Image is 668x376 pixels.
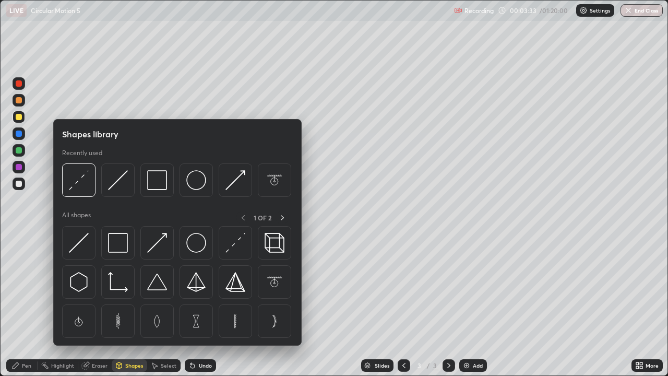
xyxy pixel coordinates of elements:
[108,233,128,253] img: svg+xml;charset=utf-8,%3Csvg%20xmlns%3D%22http%3A%2F%2Fwww.w3.org%2F2000%2Fsvg%22%20width%3D%2234...
[62,128,118,140] h5: Shapes library
[69,272,89,292] img: svg+xml;charset=utf-8,%3Csvg%20xmlns%3D%22http%3A%2F%2Fwww.w3.org%2F2000%2Fsvg%22%20width%3D%2230...
[62,211,91,224] p: All shapes
[462,361,471,370] img: add-slide-button
[225,233,245,253] img: svg+xml;charset=utf-8,%3Csvg%20xmlns%3D%22http%3A%2F%2Fwww.w3.org%2F2000%2Fsvg%22%20width%3D%2230...
[147,233,167,253] img: svg+xml;charset=utf-8,%3Csvg%20xmlns%3D%22http%3A%2F%2Fwww.w3.org%2F2000%2Fsvg%22%20width%3D%2230...
[31,6,80,15] p: Circular Motion 5
[590,8,610,13] p: Settings
[186,311,206,331] img: svg+xml;charset=utf-8,%3Csvg%20xmlns%3D%22http%3A%2F%2Fwww.w3.org%2F2000%2Fsvg%22%20width%3D%2265...
[624,6,633,15] img: end-class-cross
[186,233,206,253] img: svg+xml;charset=utf-8,%3Csvg%20xmlns%3D%22http%3A%2F%2Fwww.w3.org%2F2000%2Fsvg%22%20width%3D%2236...
[108,170,128,190] img: svg+xml;charset=utf-8,%3Csvg%20xmlns%3D%22http%3A%2F%2Fwww.w3.org%2F2000%2Fsvg%22%20width%3D%2230...
[254,214,271,222] p: 1 OF 2
[265,311,284,331] img: svg+xml;charset=utf-8,%3Csvg%20xmlns%3D%22http%3A%2F%2Fwww.w3.org%2F2000%2Fsvg%22%20width%3D%2265...
[69,311,89,331] img: svg+xml;charset=utf-8,%3Csvg%20xmlns%3D%22http%3A%2F%2Fwww.w3.org%2F2000%2Fsvg%22%20width%3D%2265...
[147,311,167,331] img: svg+xml;charset=utf-8,%3Csvg%20xmlns%3D%22http%3A%2F%2Fwww.w3.org%2F2000%2Fsvg%22%20width%3D%2265...
[186,170,206,190] img: svg+xml;charset=utf-8,%3Csvg%20xmlns%3D%22http%3A%2F%2Fwww.w3.org%2F2000%2Fsvg%22%20width%3D%2236...
[199,363,212,368] div: Undo
[225,272,245,292] img: svg+xml;charset=utf-8,%3Csvg%20xmlns%3D%22http%3A%2F%2Fwww.w3.org%2F2000%2Fsvg%22%20width%3D%2234...
[265,170,284,190] img: svg+xml;charset=utf-8,%3Csvg%20xmlns%3D%22http%3A%2F%2Fwww.w3.org%2F2000%2Fsvg%22%20width%3D%2265...
[147,170,167,190] img: svg+xml;charset=utf-8,%3Csvg%20xmlns%3D%22http%3A%2F%2Fwww.w3.org%2F2000%2Fsvg%22%20width%3D%2234...
[161,363,176,368] div: Select
[22,363,31,368] div: Pen
[265,233,284,253] img: svg+xml;charset=utf-8,%3Csvg%20xmlns%3D%22http%3A%2F%2Fwww.w3.org%2F2000%2Fsvg%22%20width%3D%2235...
[265,272,284,292] img: svg+xml;charset=utf-8,%3Csvg%20xmlns%3D%22http%3A%2F%2Fwww.w3.org%2F2000%2Fsvg%22%20width%3D%2265...
[579,6,588,15] img: class-settings-icons
[414,362,425,369] div: 3
[69,170,89,190] img: svg+xml;charset=utf-8,%3Csvg%20xmlns%3D%22http%3A%2F%2Fwww.w3.org%2F2000%2Fsvg%22%20width%3D%2230...
[92,363,108,368] div: Eraser
[646,363,659,368] div: More
[454,6,462,15] img: recording.375f2c34.svg
[186,272,206,292] img: svg+xml;charset=utf-8,%3Csvg%20xmlns%3D%22http%3A%2F%2Fwww.w3.org%2F2000%2Fsvg%22%20width%3D%2234...
[464,7,494,15] p: Recording
[225,170,245,190] img: svg+xml;charset=utf-8,%3Csvg%20xmlns%3D%22http%3A%2F%2Fwww.w3.org%2F2000%2Fsvg%22%20width%3D%2230...
[621,4,663,17] button: End Class
[62,149,102,157] p: Recently used
[69,233,89,253] img: svg+xml;charset=utf-8,%3Csvg%20xmlns%3D%22http%3A%2F%2Fwww.w3.org%2F2000%2Fsvg%22%20width%3D%2230...
[108,272,128,292] img: svg+xml;charset=utf-8,%3Csvg%20xmlns%3D%22http%3A%2F%2Fwww.w3.org%2F2000%2Fsvg%22%20width%3D%2233...
[51,363,74,368] div: Highlight
[108,311,128,331] img: svg+xml;charset=utf-8,%3Csvg%20xmlns%3D%22http%3A%2F%2Fwww.w3.org%2F2000%2Fsvg%22%20width%3D%2265...
[432,361,438,370] div: 3
[125,363,143,368] div: Shapes
[9,6,23,15] p: LIVE
[375,363,389,368] div: Slides
[225,311,245,331] img: svg+xml;charset=utf-8,%3Csvg%20xmlns%3D%22http%3A%2F%2Fwww.w3.org%2F2000%2Fsvg%22%20width%3D%2265...
[473,363,483,368] div: Add
[147,272,167,292] img: svg+xml;charset=utf-8,%3Csvg%20xmlns%3D%22http%3A%2F%2Fwww.w3.org%2F2000%2Fsvg%22%20width%3D%2238...
[427,362,430,369] div: /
